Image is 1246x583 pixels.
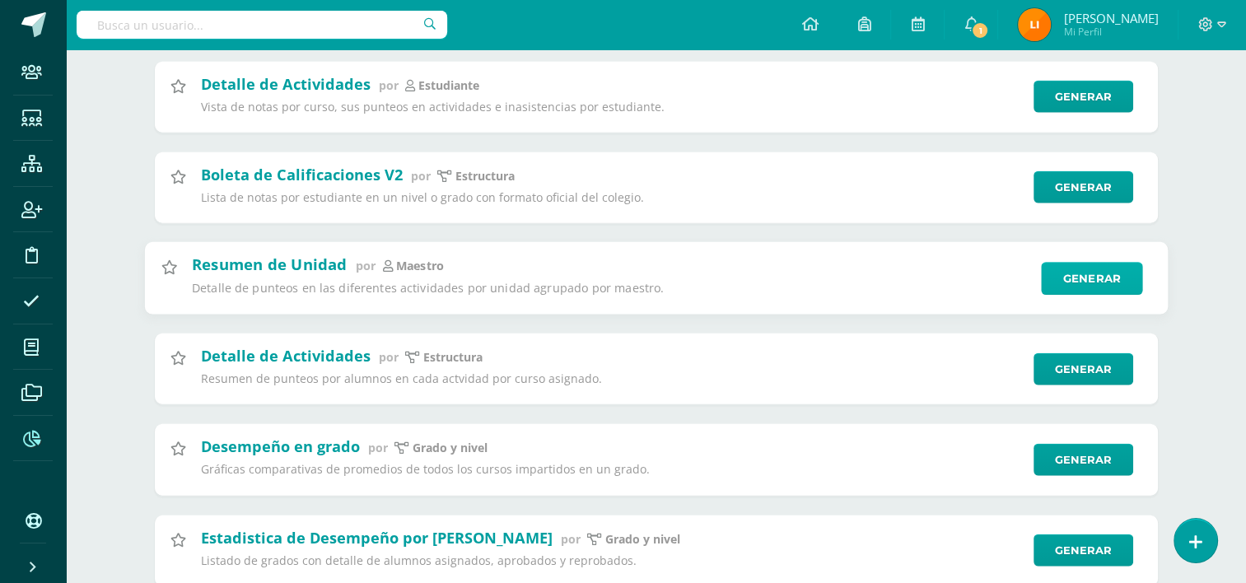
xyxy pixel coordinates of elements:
[201,100,1023,114] p: Vista de notas por curso, sus punteos en actividades e inasistencias por estudiante.
[77,11,447,39] input: Busca un usuario...
[395,259,443,274] p: maestro
[423,350,483,365] p: estructura
[411,168,431,184] span: por
[413,441,488,455] p: grado y nivel
[1063,25,1158,39] span: Mi Perfil
[1018,8,1051,41] img: 2f9bf7627780f5c4287026a6f4e7cd36.png
[191,254,347,274] h2: Resumen de Unidad
[455,169,515,184] p: Estructura
[1041,262,1142,295] a: Generar
[368,440,388,455] span: por
[561,531,581,547] span: por
[355,258,375,273] span: por
[1063,10,1158,26] span: [PERSON_NAME]
[201,346,371,366] h2: Detalle de Actividades
[379,349,399,365] span: por
[1034,353,1133,385] a: Generar
[201,74,371,94] h2: Detalle de Actividades
[201,436,360,456] h2: Desempeño en grado
[1034,171,1133,203] a: Generar
[971,21,989,40] span: 1
[201,528,553,548] h2: Estadistica de Desempeño por [PERSON_NAME]
[201,462,1023,477] p: Gráficas comparativas de promedios de todos los cursos impartidos en un grado.
[191,281,1029,296] p: Detalle de punteos en las diferentes actividades por unidad agrupado por maestro.
[201,190,1023,205] p: Lista de notas por estudiante en un nivel o grado con formato oficial del colegio.
[379,77,399,93] span: por
[201,165,403,184] h2: Boleta de Calificaciones V2
[1034,444,1133,476] a: Generar
[201,553,1023,568] p: Listado de grados con detalle de alumnos asignados, aprobados y reprobados.
[1034,81,1133,113] a: Generar
[201,371,1023,386] p: Resumen de punteos por alumnos en cada actvidad por curso asignado.
[605,532,680,547] p: grado y nivel
[1034,534,1133,567] a: Generar
[418,78,479,93] p: estudiante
